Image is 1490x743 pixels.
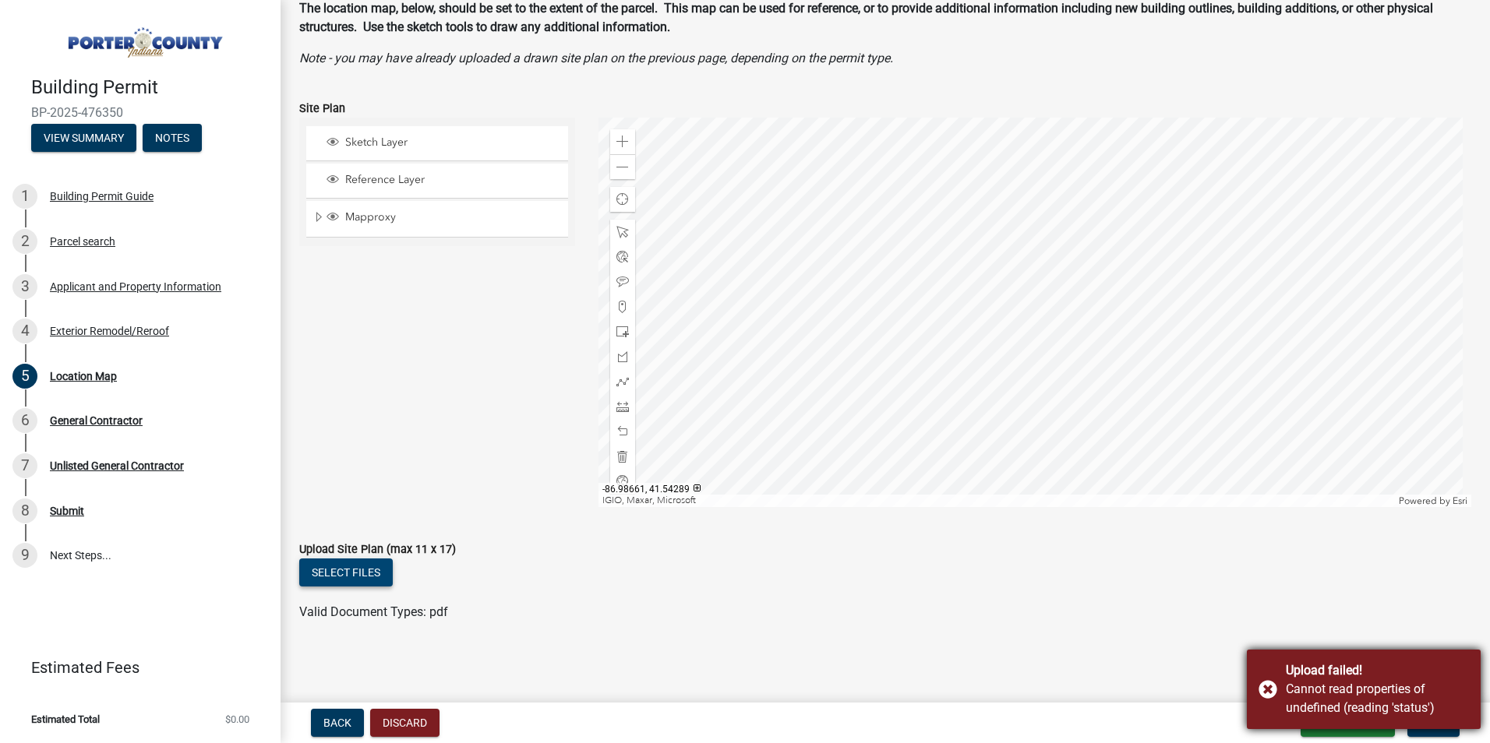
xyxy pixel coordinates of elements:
div: Powered by [1395,495,1471,507]
div: 5 [12,364,37,389]
div: Sketch Layer [324,136,563,151]
span: $0.00 [225,714,249,724]
div: Reference Layer [324,173,563,188]
img: Porter County, Indiana [31,16,256,60]
button: Notes [143,124,202,152]
div: Zoom in [610,129,635,154]
div: 4 [12,319,37,343]
div: Upload failed! [1286,661,1469,680]
span: Reference Layer [341,173,563,187]
li: Sketch Layer [306,126,568,161]
i: Note - you may have already uploaded a drawn site plan on the previous page, depending on the per... [299,51,893,65]
div: Mapproxy [324,210,563,226]
span: Expand [312,210,324,227]
div: 8 [12,498,37,523]
div: Unlisted General Contractor [50,460,184,471]
button: Back [311,709,364,737]
div: Find my location [610,187,635,212]
span: Back [323,717,351,729]
div: 1 [12,184,37,209]
span: Mapproxy [341,210,563,224]
a: Esri [1453,495,1467,506]
span: Sketch Layer [341,136,563,150]
button: Select files [299,558,393,586]
a: Estimated Fees [12,652,256,683]
div: Submit [50,505,84,516]
strong: The location map, below, should be set to the extent of the parcel. This map can be used for refe... [299,1,1433,34]
span: Valid Document Types: pdf [299,604,448,619]
div: Building Permit Guide [50,191,154,202]
wm-modal-confirm: Summary [31,132,136,145]
div: 6 [12,408,37,433]
h4: Building Permit [31,76,268,99]
div: Applicant and Property Information [50,281,221,292]
button: Discard [370,709,440,737]
div: 7 [12,453,37,478]
div: Zoom out [610,154,635,179]
li: Mapproxy [306,201,568,237]
div: Location Map [50,371,117,382]
span: Estimated Total [31,714,100,724]
div: Cannot read properties of undefined (reading 'status') [1286,680,1469,717]
label: Site Plan [299,104,345,114]
li: Reference Layer [306,164,568,199]
label: Upload Site Plan (max 11 x 17) [299,544,456,555]
div: IGIO, Maxar, Microsoft [598,495,1396,507]
button: View Summary [31,124,136,152]
div: Parcel search [50,236,115,247]
wm-modal-confirm: Notes [143,132,202,145]
div: Exterior Remodel/Reroof [50,326,169,336]
span: BP-2025-476350 [31,105,249,120]
div: 9 [12,543,37,568]
div: 3 [12,274,37,299]
div: 2 [12,229,37,254]
div: General Contractor [50,415,143,426]
ul: Layer List [305,122,570,241]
